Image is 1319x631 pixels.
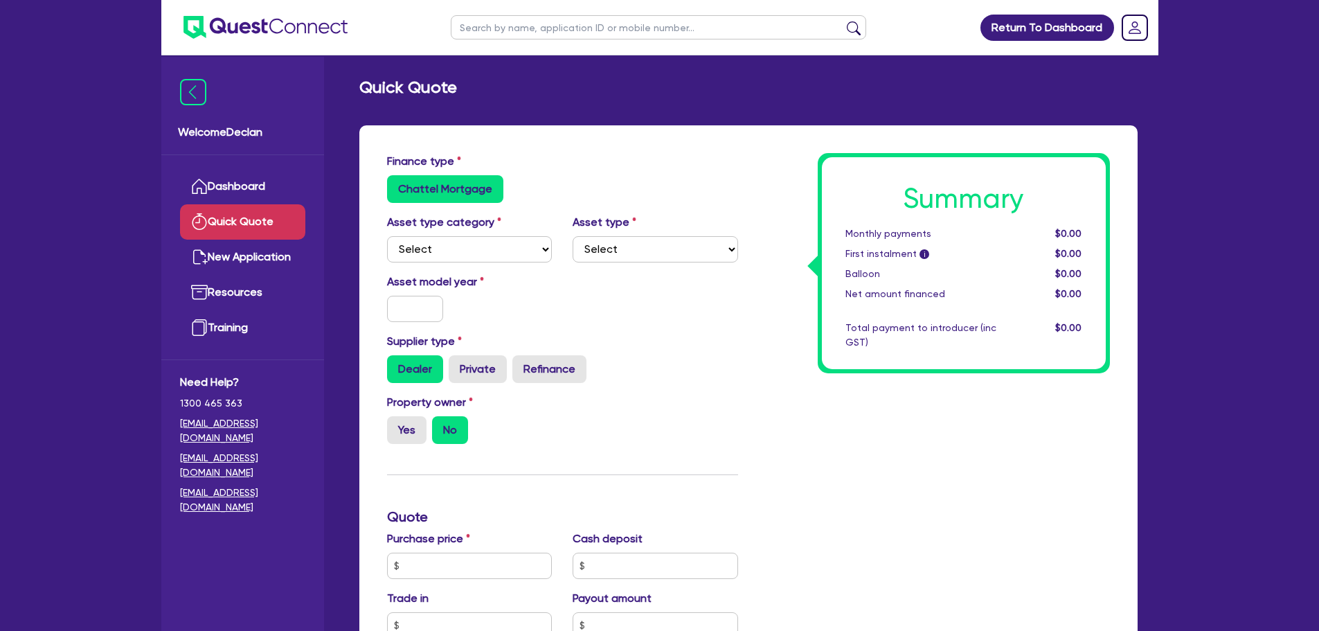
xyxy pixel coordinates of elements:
[180,451,305,480] a: [EMAIL_ADDRESS][DOMAIN_NAME]
[180,275,305,310] a: Resources
[835,321,1007,350] div: Total payment to introducer (inc GST)
[980,15,1114,41] a: Return To Dashboard
[387,333,462,350] label: Supplier type
[387,355,443,383] label: Dealer
[180,310,305,346] a: Training
[191,319,208,336] img: training
[180,396,305,411] span: 1300 465 363
[180,79,206,105] img: icon-menu-close
[1055,228,1082,239] span: $0.00
[449,355,507,383] label: Private
[835,247,1007,261] div: First instalment
[845,182,1082,215] h1: Summary
[573,590,652,607] label: Payout amount
[180,374,305,391] span: Need Help?
[387,394,473,411] label: Property owner
[1055,322,1082,333] span: $0.00
[359,78,457,98] h2: Quick Quote
[573,531,643,547] label: Cash deposit
[191,213,208,230] img: quick-quote
[573,214,636,231] label: Asset type
[183,16,348,39] img: quest-connect-logo-blue
[919,249,929,259] span: i
[180,204,305,240] a: Quick Quote
[1117,10,1153,46] a: Dropdown toggle
[387,153,461,170] label: Finance type
[387,508,738,525] h3: Quote
[191,249,208,265] img: new-application
[180,486,305,515] a: [EMAIL_ADDRESS][DOMAIN_NAME]
[1055,268,1082,279] span: $0.00
[387,214,501,231] label: Asset type category
[1055,248,1082,259] span: $0.00
[180,169,305,204] a: Dashboard
[387,590,429,607] label: Trade in
[180,416,305,445] a: [EMAIL_ADDRESS][DOMAIN_NAME]
[835,226,1007,241] div: Monthly payments
[178,124,307,141] span: Welcome Declan
[387,416,427,444] label: Yes
[387,531,470,547] label: Purchase price
[191,284,208,301] img: resources
[451,15,866,39] input: Search by name, application ID or mobile number...
[377,274,563,290] label: Asset model year
[835,287,1007,301] div: Net amount financed
[512,355,586,383] label: Refinance
[180,240,305,275] a: New Application
[1055,288,1082,299] span: $0.00
[835,267,1007,281] div: Balloon
[432,416,468,444] label: No
[387,175,503,203] label: Chattel Mortgage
